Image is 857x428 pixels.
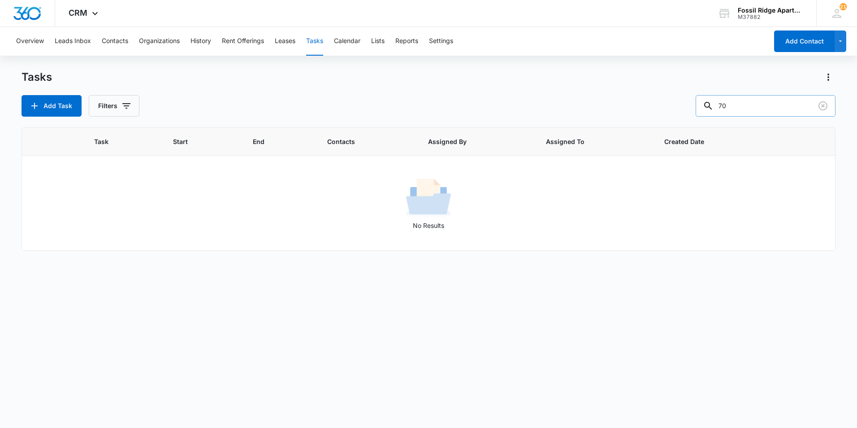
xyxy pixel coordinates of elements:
[22,221,835,230] p: No Results
[546,137,629,146] span: Assigned To
[327,137,394,146] span: Contacts
[664,137,750,146] span: Created Date
[173,137,218,146] span: Start
[306,27,323,56] button: Tasks
[275,27,295,56] button: Leases
[840,3,847,10] span: 21
[429,27,453,56] button: Settings
[738,14,803,20] div: account id
[334,27,360,56] button: Calendar
[840,3,847,10] div: notifications count
[190,27,211,56] button: History
[94,137,139,146] span: Task
[22,70,52,84] h1: Tasks
[22,95,82,117] button: Add Task
[55,27,91,56] button: Leads Inbox
[222,27,264,56] button: Rent Offerings
[774,31,835,52] button: Add Contact
[253,137,293,146] span: End
[89,95,139,117] button: Filters
[406,176,451,221] img: No Results
[16,27,44,56] button: Overview
[395,27,418,56] button: Reports
[816,99,830,113] button: Clear
[102,27,128,56] button: Contacts
[821,70,835,84] button: Actions
[696,95,835,117] input: Search Tasks
[738,7,803,14] div: account name
[69,8,87,17] span: CRM
[428,137,511,146] span: Assigned By
[371,27,385,56] button: Lists
[139,27,180,56] button: Organizations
